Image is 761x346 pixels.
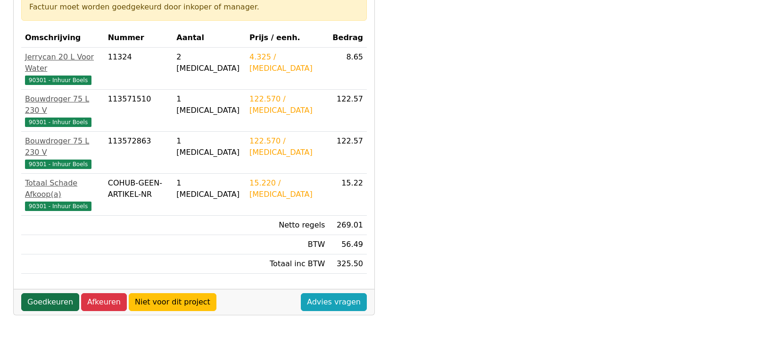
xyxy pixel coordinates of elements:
[329,254,367,274] td: 325.50
[329,90,367,132] td: 122.57
[249,51,325,74] div: 4.325 / [MEDICAL_DATA]
[176,177,242,200] div: 1 [MEDICAL_DATA]
[25,177,100,211] a: Totaal Schade Afkoop(a)90301 - Inhuur Boels
[25,135,100,169] a: Bouwdroger 75 L 230 V90301 - Inhuur Boels
[246,235,329,254] td: BTW
[25,93,100,116] div: Bouwdroger 75 L 230 V
[25,160,91,169] span: 90301 - Inhuur Boels
[173,28,246,48] th: Aantal
[246,216,329,235] td: Netto regels
[25,51,100,85] a: Jerrycan 20 L Voor Water90301 - Inhuur Boels
[329,132,367,174] td: 122.57
[246,28,329,48] th: Prijs / eenh.
[249,135,325,158] div: 122.570 / [MEDICAL_DATA]
[104,28,173,48] th: Nummer
[329,48,367,90] td: 8.65
[104,132,173,174] td: 113572863
[329,216,367,235] td: 269.01
[25,177,100,200] div: Totaal Schade Afkoop(a)
[329,174,367,216] td: 15.22
[104,90,173,132] td: 113571510
[25,118,91,127] span: 90301 - Inhuur Boels
[104,174,173,216] td: COHUB-GEEN-ARTIKEL-NR
[25,76,91,85] span: 90301 - Inhuur Boels
[249,177,325,200] div: 15.220 / [MEDICAL_DATA]
[25,135,100,158] div: Bouwdroger 75 L 230 V
[25,51,100,74] div: Jerrycan 20 L Voor Water
[176,93,242,116] div: 1 [MEDICAL_DATA]
[25,93,100,127] a: Bouwdroger 75 L 230 V90301 - Inhuur Boels
[25,202,91,211] span: 90301 - Inhuur Boels
[81,293,127,311] a: Afkeuren
[329,235,367,254] td: 56.49
[104,48,173,90] td: 11324
[129,293,216,311] a: Niet voor dit project
[301,293,367,311] a: Advies vragen
[21,293,79,311] a: Goedkeuren
[176,135,242,158] div: 1 [MEDICAL_DATA]
[246,254,329,274] td: Totaal inc BTW
[29,1,359,13] div: Factuur moet worden goedgekeurd door inkoper of manager.
[249,93,325,116] div: 122.570 / [MEDICAL_DATA]
[176,51,242,74] div: 2 [MEDICAL_DATA]
[329,28,367,48] th: Bedrag
[21,28,104,48] th: Omschrijving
